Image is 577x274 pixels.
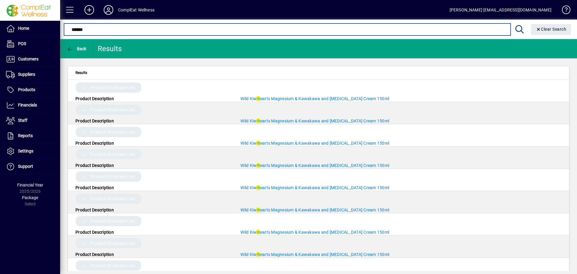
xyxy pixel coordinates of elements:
em: ih [257,208,260,212]
span: Wild Kiw earts Magnesium & Kawakawa and [MEDICAL_DATA] Cream 150ml [240,208,389,212]
span: Product Stocktake Line [90,218,135,224]
span: Product Stocktake Line [90,174,135,180]
a: Wild Kiwihearts Magnesium & Kawakawa and [MEDICAL_DATA] Cream 150ml [240,163,389,168]
span: Wild Kiw earts Magnesium & Kawakawa and [MEDICAL_DATA] Cream 150ml [240,252,389,257]
a: Wild Kiwihearts Magnesium & Kawakawa and [MEDICAL_DATA] Cream 150ml [240,230,389,235]
div: Product Description [71,207,236,213]
div: ComplEat Wellness [118,5,154,15]
a: Wild Kiwihearts Magnesium & Kawakawa and [MEDICAL_DATA] Cream 150ml [240,141,389,146]
span: Product Stocktake Line [90,85,135,91]
button: Back [65,43,88,54]
div: Product Description [71,140,236,146]
em: ih [257,163,260,168]
a: Support [3,159,60,174]
span: Product Stocktake Line [90,129,135,135]
span: Clear Search [536,27,566,32]
a: POS [3,36,60,51]
span: Wild Kiw earts Magnesium & Kawakawa and [MEDICAL_DATA] Cream 150ml [240,119,389,123]
em: ih [257,96,260,101]
span: Results [75,69,87,76]
span: Package [22,195,38,200]
em: ih [257,119,260,123]
a: Wild Kiwihearts Magnesium & Kawakawa and [MEDICAL_DATA] Cream 150ml [240,208,389,212]
span: Product Stocktake Line [90,263,135,269]
span: Wild Kiw earts Magnesium & Kawakawa and [MEDICAL_DATA] Cream 150ml [240,163,389,168]
a: Wild Kiwihearts Magnesium & Kawakawa and [MEDICAL_DATA] Cream 150ml [240,96,389,101]
a: Wild Kiwihearts Magnesium & Kawakawa and [MEDICAL_DATA] Cream 150ml [240,252,389,257]
span: Settings [18,149,33,153]
span: Back [66,46,87,51]
a: Settings [3,144,60,159]
div: Product Description [71,118,236,124]
div: Product Description [71,162,236,168]
a: Suppliers [3,67,60,82]
span: Home [18,26,29,31]
a: Home [3,21,60,36]
span: Wild Kiw earts Magnesium & Kawakawa and [MEDICAL_DATA] Cream 150ml [240,96,389,101]
a: Wild Kiwihearts Magnesium & Kawakawa and [MEDICAL_DATA] Cream 150ml [240,119,389,123]
div: Product Description [71,229,236,235]
span: Support [18,164,33,169]
a: Products [3,82,60,97]
span: Wild Kiw earts Magnesium & Kawakawa and [MEDICAL_DATA] Cream 150ml [240,230,389,235]
em: ih [257,141,260,146]
a: Knowledge Base [557,1,569,21]
div: Product Description [71,96,236,102]
span: Reports [18,133,33,138]
a: Staff [3,113,60,128]
em: ih [257,252,260,257]
button: Profile [99,5,118,15]
span: Suppliers [18,72,35,77]
a: Reports [3,128,60,143]
span: Wild Kiw earts Magnesium & Kawakawa and [MEDICAL_DATA] Cream 150ml [240,185,389,190]
span: Staff [18,118,27,123]
span: Customers [18,57,38,61]
a: Customers [3,52,60,67]
div: Results [98,44,123,54]
div: [PERSON_NAME] [EMAIL_ADDRESS][DOMAIN_NAME] [450,5,551,15]
span: Product Stocktake Line [90,107,135,113]
div: Product Description [71,251,236,257]
span: Financials [18,103,37,107]
span: Product Stocktake Line [90,240,135,246]
a: Financials [3,98,60,113]
span: Financial Year [17,183,43,187]
span: Wild Kiw earts Magnesium & Kawakawa and [MEDICAL_DATA] Cream 150ml [240,141,389,146]
em: ih [257,230,260,235]
em: ih [257,185,260,190]
span: Products [18,87,35,92]
button: Clear [531,24,571,35]
button: Add [80,5,99,15]
span: POS [18,41,26,46]
a: Wild Kiwihearts Magnesium & Kawakawa and [MEDICAL_DATA] Cream 150ml [240,185,389,190]
app-page-header-button: Back [60,43,93,54]
span: Product Stocktake Line [90,151,135,157]
span: Product Stocktake Line [90,196,135,202]
div: Product Description [71,185,236,191]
